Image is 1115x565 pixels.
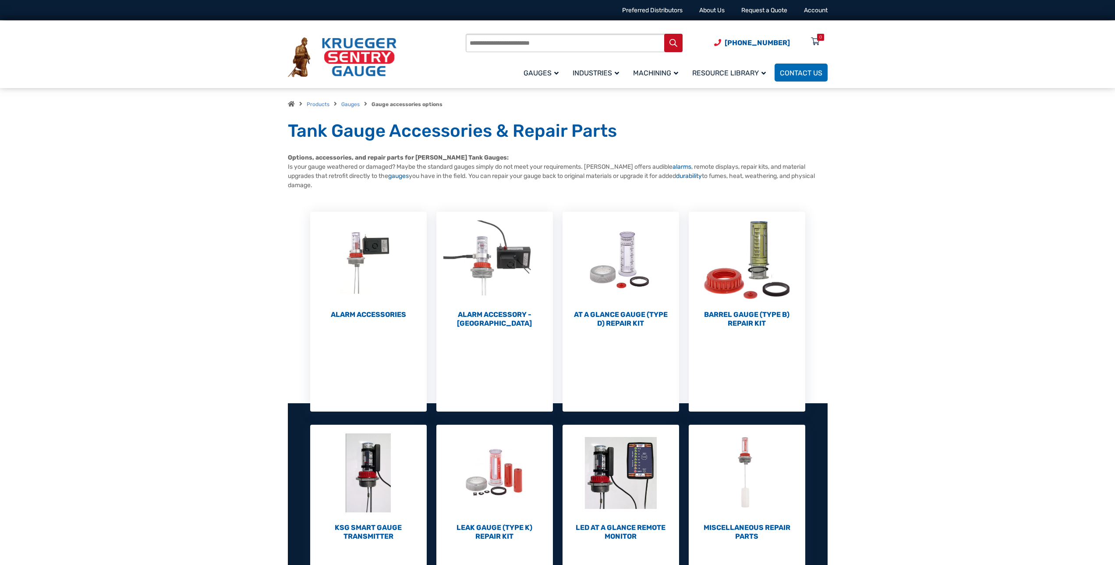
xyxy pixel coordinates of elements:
a: durability [676,172,702,180]
a: gauges [388,172,409,180]
h2: Leak Gauge (Type K) Repair Kit [436,523,553,541]
h2: KSG Smart Gauge Transmitter [310,523,427,541]
a: About Us [699,7,725,14]
h2: LED At A Glance Remote Monitor [563,523,679,541]
span: Industries [573,69,619,77]
h2: Alarm Accessories [310,310,427,319]
h2: Alarm Accessory - [GEOGRAPHIC_DATA] [436,310,553,328]
h1: Tank Gauge Accessories & Repair Parts [288,120,828,142]
h2: Barrel Gauge (Type B) Repair Kit [689,310,805,328]
a: Visit product category Barrel Gauge (Type B) Repair Kit [689,212,805,328]
strong: Options, accessories, and repair parts for [PERSON_NAME] Tank Gauges: [288,154,509,161]
span: [PHONE_NUMBER] [725,39,790,47]
img: At a Glance Gauge (Type D) Repair Kit [563,212,679,308]
img: Alarm Accessories [310,212,427,308]
h2: At a Glance Gauge (Type D) Repair Kit [563,310,679,328]
h2: Miscellaneous Repair Parts [689,523,805,541]
a: Account [804,7,828,14]
img: LED At A Glance Remote Monitor [563,425,679,521]
p: Is your gauge weathered or damaged? Maybe the standard gauges simply do not meet your requirement... [288,153,828,190]
span: Contact Us [780,69,822,77]
img: Barrel Gauge (Type B) Repair Kit [689,212,805,308]
a: Contact Us [775,64,828,82]
a: Resource Library [687,62,775,83]
a: Visit product category Alarm Accessories [310,212,427,319]
a: Visit product category Alarm Accessory - DC [436,212,553,328]
a: Industries [567,62,628,83]
a: Visit product category KSG Smart Gauge Transmitter [310,425,427,541]
img: Miscellaneous Repair Parts [689,425,805,521]
a: Gauges [518,62,567,83]
a: Machining [628,62,687,83]
img: Leak Gauge (Type K) Repair Kit [436,425,553,521]
a: Request a Quote [741,7,787,14]
img: KSG Smart Gauge Transmitter [310,425,427,521]
div: 0 [819,34,822,41]
a: Products [307,101,329,107]
a: Visit product category Leak Gauge (Type K) Repair Kit [436,425,553,541]
img: Alarm Accessory - DC [436,212,553,308]
a: Visit product category LED At A Glance Remote Monitor [563,425,679,541]
a: Phone Number (920) 434-8860 [714,37,790,48]
a: Preferred Distributors [622,7,683,14]
a: Gauges [341,101,360,107]
span: Machining [633,69,678,77]
img: Krueger Sentry Gauge [288,37,396,78]
a: Visit product category Miscellaneous Repair Parts [689,425,805,541]
span: Resource Library [692,69,766,77]
strong: Gauge accessories options [372,101,442,107]
a: Visit product category At a Glance Gauge (Type D) Repair Kit [563,212,679,328]
a: alarms [673,163,691,171]
span: Gauges [524,69,559,77]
